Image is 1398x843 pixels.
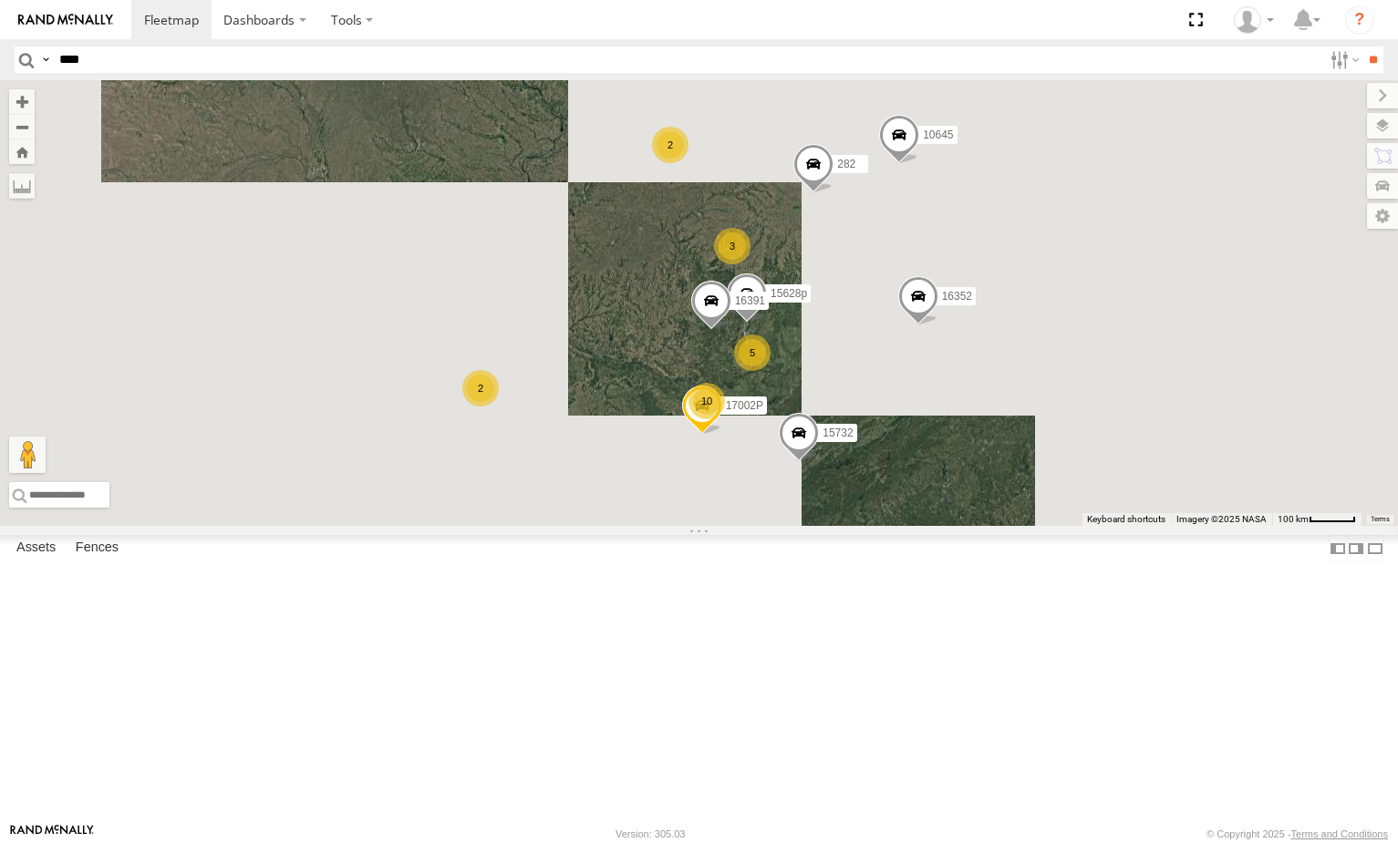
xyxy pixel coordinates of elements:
div: Paul Withrow [1227,6,1280,34]
span: 100 km [1278,514,1309,524]
span: Imagery ©2025 NASA [1176,514,1267,524]
button: Drag Pegman onto the map to open Street View [9,437,46,473]
div: 10 [689,383,725,419]
div: 3 [714,228,751,264]
button: Keyboard shortcuts [1087,513,1165,526]
label: Hide Summary Table [1366,535,1384,561]
span: 16391 [734,294,764,307]
label: Fences [67,536,128,561]
label: Dock Summary Table to the Left [1329,535,1347,561]
div: 2 [652,127,689,163]
span: 282 [837,158,855,170]
button: Zoom out [9,114,35,139]
a: Visit our Website [10,825,94,843]
button: Zoom Home [9,139,35,164]
label: Dock Summary Table to the Right [1347,535,1365,561]
label: Search Filter Options [1323,46,1362,73]
label: Assets [7,536,65,561]
button: Map Scale: 100 km per 48 pixels [1272,513,1362,526]
label: Map Settings [1367,203,1398,229]
i: ? [1345,5,1374,35]
div: 5 [734,334,771,371]
span: 15628p [771,287,807,300]
span: 10645 [923,128,953,140]
span: 17002P [725,399,762,412]
span: 16352 [941,290,971,303]
label: Search Query [38,46,53,73]
label: Measure [9,173,35,199]
img: rand-logo.svg [18,14,113,26]
div: © Copyright 2025 - [1206,828,1388,839]
span: 15732 [823,427,853,439]
a: Terms and Conditions [1291,828,1388,839]
div: 2 [462,370,499,406]
a: Terms [1371,516,1390,523]
div: Version: 305.03 [616,828,685,839]
button: Zoom in [9,89,35,114]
